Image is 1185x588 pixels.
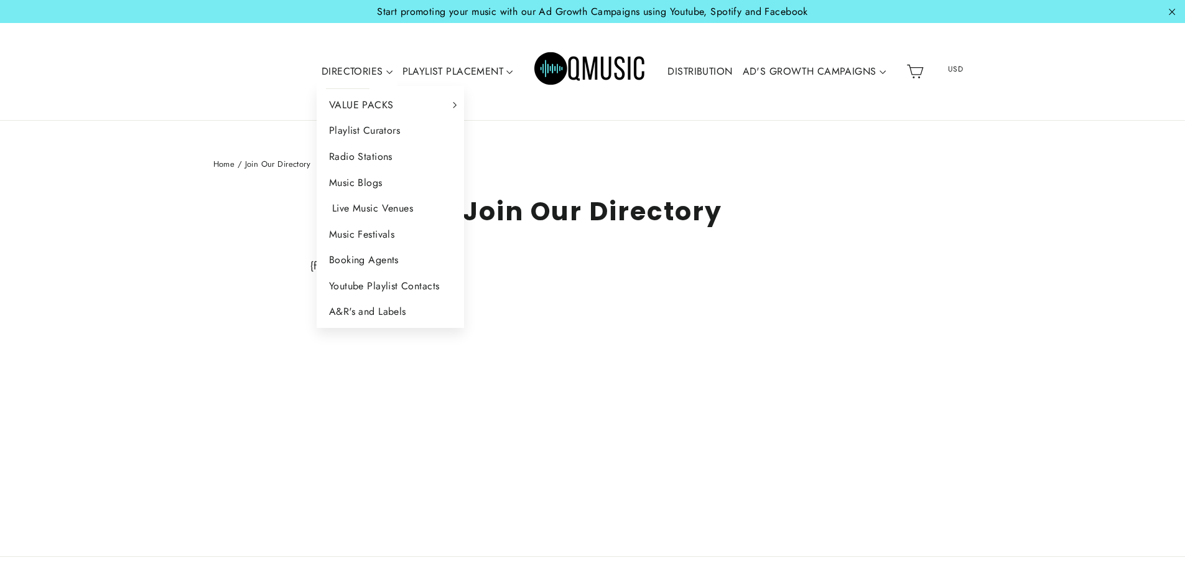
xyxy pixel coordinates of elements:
h1: Join Our Directory [310,196,875,226]
nav: breadcrumbs [213,158,972,171]
a: DISTRIBUTION [662,57,737,86]
a: Music Blogs [317,170,465,196]
span: USD [932,60,979,78]
a: Youtube Playlist Contacts [317,273,465,299]
img: Q Music Promotions [534,44,646,100]
div: {formbuilder:33378} [310,258,875,274]
a: Radio Stations [317,144,465,170]
a: Home [213,158,235,170]
a: PLAYLIST PLACEMENT [397,57,518,86]
a: VALUE PACKS [317,92,465,118]
a: Music Festivals [317,222,465,248]
a: Live Music Venues [317,195,465,222]
div: Primary [279,35,901,108]
a: AD'S GROWTH CAMPAIGNS [738,57,891,86]
span: Join Our Directory [245,158,311,170]
span: / [238,158,242,170]
a: A&R's and Labels [317,299,465,325]
a: Playlist Curators [317,118,465,144]
a: Booking Agents [317,247,465,273]
a: DIRECTORIES [317,57,397,86]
